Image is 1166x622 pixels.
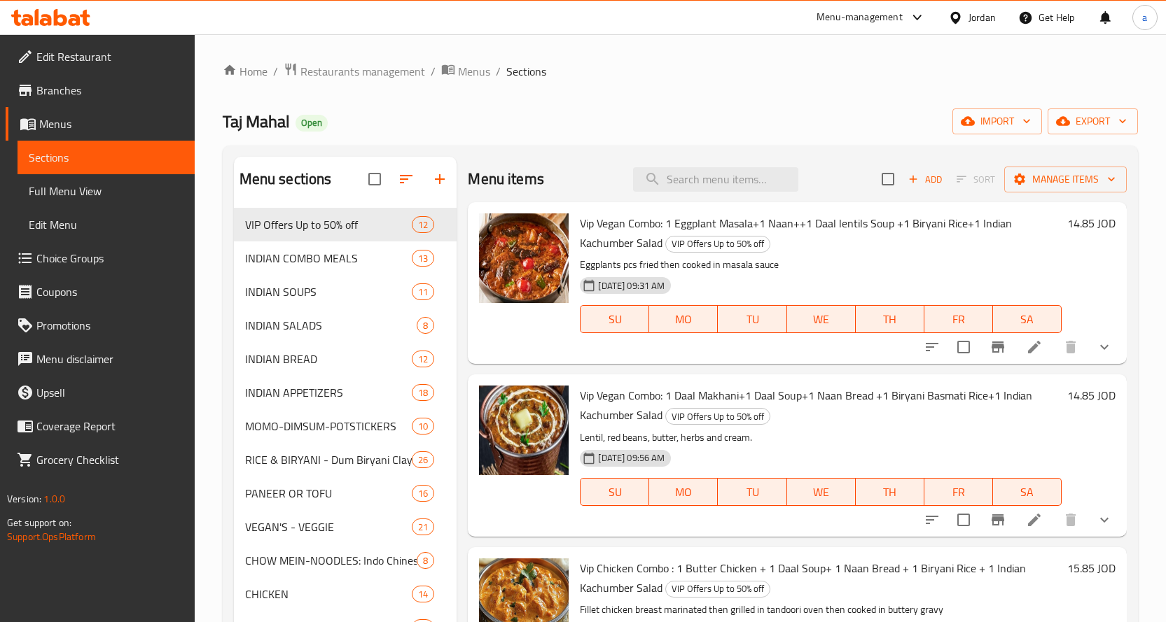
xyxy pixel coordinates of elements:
div: items [412,384,434,401]
span: Vip Vegan Combo: 1 Daal Makhani+1 Daal Soup+1 Naan Bread +1 Biryani Basmati Rice+1 Indian Kachumb... [580,385,1032,425]
span: Menus [39,115,183,132]
span: Version: [7,490,41,508]
input: search [633,167,798,192]
span: 13 [412,252,433,265]
span: 12 [412,218,433,232]
div: CHOW MEIN-NOODLES: Indo Chinese8 [234,544,457,577]
a: Edit Menu [18,208,195,241]
button: Add [903,169,948,190]
button: MO [649,478,718,506]
button: Add section [423,162,457,196]
h2: Menu items [468,169,544,190]
button: SA [993,478,1062,506]
span: TH [861,309,919,330]
div: items [412,283,434,300]
a: Upsell [6,376,195,409]
button: TH [856,478,924,506]
button: show more [1088,330,1121,364]
button: sort-choices [915,330,949,364]
div: INDIAN APPETIZERS18 [234,376,457,409]
span: TU [723,482,781,502]
a: Menus [441,62,490,80]
span: Manage items [1015,171,1116,188]
button: FR [924,305,993,333]
span: Edit Restaurant [36,48,183,65]
span: Select to update [949,505,978,535]
span: 1.0.0 [43,490,65,508]
button: export [1048,108,1138,134]
a: Edit menu item [1026,339,1043,355]
a: Coverage Report [6,409,195,443]
button: sort-choices [915,503,949,537]
span: Coupons [36,283,183,300]
div: VIP Offers Up to 50% off [665,581,770,598]
div: VIP Offers Up to 50% off12 [234,208,457,241]
a: Restaurants management [284,62,425,80]
span: 18 [412,386,433,400]
p: Eggplants pcs fried then cooked in masala sauce [580,256,1062,274]
a: Menu disclaimer [6,342,195,376]
span: Add item [903,169,948,190]
span: Select section first [948,169,1004,190]
button: SA [993,305,1062,333]
button: Manage items [1004,167,1127,192]
span: Restaurants management [300,63,425,80]
span: SA [999,482,1056,502]
button: TU [718,478,786,506]
h6: 14.85 JOD [1067,386,1116,405]
button: SU [580,305,649,333]
div: items [412,250,434,267]
span: CHICKEN [245,586,412,602]
span: 8 [417,319,433,332]
span: INDIAN BREAD [245,351,412,367]
span: import [964,113,1031,130]
span: CHOW MEIN-NOODLES: Indo Chinese [245,552,417,569]
span: SU [586,309,644,330]
span: Vip Vegan Combo: 1 Eggplant Masala+1 Naan++1 Daal lentils Soup +1 Biryani Rice+1 Indian Kachumber... [580,213,1012,253]
div: INDIAN SALADS8 [234,309,457,342]
li: / [273,63,278,80]
div: items [417,317,434,334]
span: SA [999,309,1056,330]
div: INDIAN APPETIZERS [245,384,412,401]
span: INDIAN COMBO MEALS [245,250,412,267]
span: WE [793,309,850,330]
span: INDIAN SALADS [245,317,417,334]
a: Promotions [6,309,195,342]
div: items [412,485,434,502]
a: Menus [6,107,195,141]
div: Open [296,115,328,132]
span: Menus [458,63,490,80]
a: Grocery Checklist [6,443,195,476]
a: Choice Groups [6,241,195,275]
h6: 15.85 JOD [1067,558,1116,578]
span: Sections [29,149,183,166]
h2: Menu sections [240,169,332,190]
div: VEGAN'S - VEGGIE21 [234,510,457,544]
button: WE [787,305,856,333]
a: Edit menu item [1026,511,1043,528]
span: 14 [412,588,433,601]
span: export [1059,113,1127,130]
button: TH [856,305,924,333]
span: RICE & BIRYANI - Dum Biryani Clay Pot [245,451,412,468]
span: 21 [412,521,433,534]
button: Branch-specific-item [981,503,1015,537]
div: INDIAN SOUPS [245,283,412,300]
div: VEGAN'S - VEGGIE [245,518,412,535]
span: Promotions [36,317,183,334]
div: items [417,552,434,569]
span: SU [586,482,644,502]
span: 26 [412,453,433,467]
a: Sections [18,141,195,174]
span: VIP Offers Up to 50% off [666,581,770,597]
span: PANEER OR TOFU [245,485,412,502]
div: RICE & BIRYANI - Dum Biryani Clay Pot26 [234,443,457,476]
span: MO [655,482,712,502]
span: 11 [412,285,433,299]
